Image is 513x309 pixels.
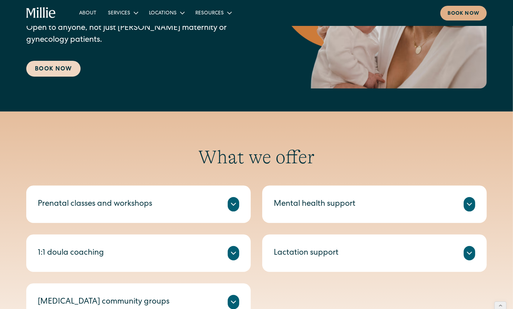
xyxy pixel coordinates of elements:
[195,10,224,17] div: Resources
[440,6,487,21] a: Book now
[26,7,56,19] a: home
[190,7,237,19] div: Resources
[102,7,143,19] div: Services
[274,247,339,259] div: Lactation support
[274,199,355,210] div: Mental health support
[108,10,130,17] div: Services
[143,7,190,19] div: Locations
[38,247,104,259] div: 1:1 doula coaching
[38,199,152,210] div: Prenatal classes and workshops
[73,7,102,19] a: About
[149,10,177,17] div: Locations
[26,146,487,168] h2: What we offer
[26,61,81,77] a: Book Now
[38,296,169,308] div: [MEDICAL_DATA] community groups
[448,10,480,18] div: Book now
